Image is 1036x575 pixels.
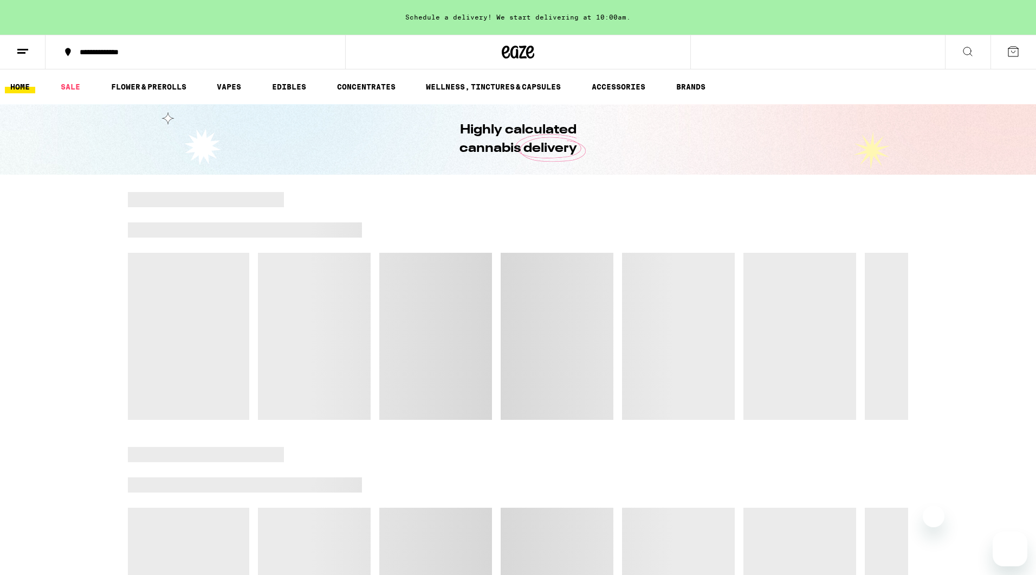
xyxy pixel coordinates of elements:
[267,80,312,93] a: EDIBLES
[420,80,566,93] a: WELLNESS, TINCTURES & CAPSULES
[993,532,1027,566] iframe: Button to launch messaging window
[5,80,35,93] a: HOME
[332,80,401,93] a: CONCENTRATES
[211,80,247,93] a: VAPES
[586,80,651,93] a: ACCESSORIES
[429,121,607,158] h1: Highly calculated cannabis delivery
[106,80,192,93] a: FLOWER & PREROLLS
[671,80,711,93] a: BRANDS
[923,506,944,527] iframe: Close message
[55,80,86,93] a: SALE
